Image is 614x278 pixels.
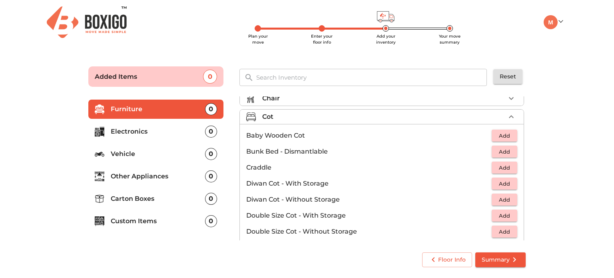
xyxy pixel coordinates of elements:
[422,252,472,267] button: Floor Info
[311,34,333,45] span: Enter your floor info
[492,130,517,142] button: Add
[111,127,205,136] p: Electronics
[248,34,268,45] span: Plan your move
[111,149,205,159] p: Vehicle
[496,131,513,140] span: Add
[246,195,492,204] p: Diwan Cot - Without Storage
[496,179,513,188] span: Add
[111,104,205,114] p: Furniture
[246,179,492,188] p: Diwan Cot - With Storage
[246,163,492,172] p: Craddle
[246,211,492,220] p: Double Size Cot - With Storage
[492,146,517,158] button: Add
[95,72,203,82] p: Added Items
[205,193,217,205] div: 0
[251,69,492,86] input: Search Inventory
[492,162,517,174] button: Add
[492,178,517,190] button: Add
[493,69,522,84] button: Reset
[205,103,217,115] div: 0
[205,170,217,182] div: 0
[262,112,273,122] p: Cot
[496,147,513,156] span: Add
[246,94,256,103] img: chair
[205,148,217,160] div: 0
[246,227,492,236] p: Double Size Cot - Without Storage
[376,34,396,45] span: Add your inventory
[439,34,460,45] span: Your move summary
[496,211,513,220] span: Add
[496,163,513,172] span: Add
[205,126,217,138] div: 0
[500,72,516,82] span: Reset
[429,255,466,265] span: Floor Info
[111,216,205,226] p: Custom Items
[492,210,517,222] button: Add
[496,227,513,236] span: Add
[475,252,526,267] button: Summary
[482,255,519,265] span: Summary
[203,70,217,84] div: 0
[246,147,492,156] p: Bunk Bed - Dismantlable
[205,215,217,227] div: 0
[262,94,280,103] p: Chair
[496,195,513,204] span: Add
[111,194,205,204] p: Carton Boxes
[492,194,517,206] button: Add
[246,131,492,140] p: Baby Wooden Cot
[492,226,517,238] button: Add
[111,172,205,181] p: Other Appliances
[246,112,256,122] img: cot
[47,6,127,38] img: Boxigo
